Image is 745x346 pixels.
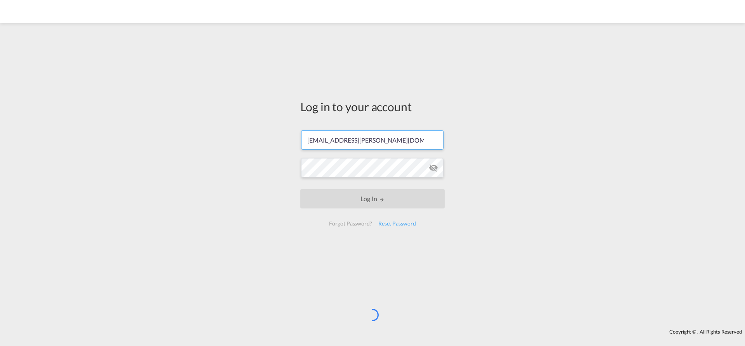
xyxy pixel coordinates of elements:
[301,130,444,150] input: Enter email/phone number
[326,217,375,231] div: Forgot Password?
[300,189,445,208] button: LOGIN
[429,163,438,172] md-icon: icon-eye-off
[300,98,445,115] div: Log in to your account
[375,217,419,231] div: Reset Password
